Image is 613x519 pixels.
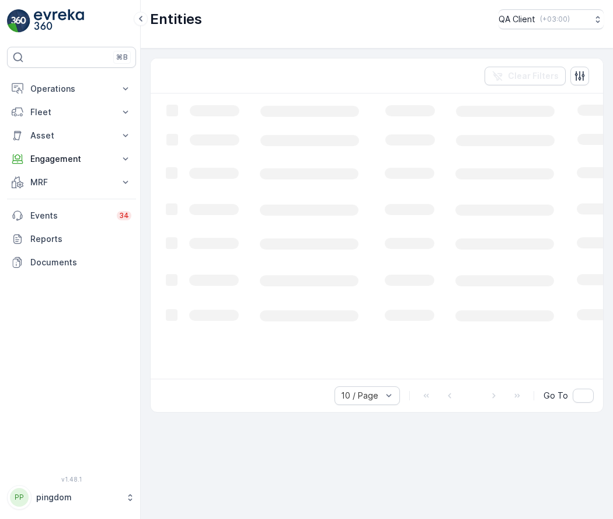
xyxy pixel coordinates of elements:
[7,227,136,251] a: Reports
[34,9,84,33] img: logo_light-DOdMpM7g.png
[30,210,110,222] p: Events
[7,147,136,171] button: Engagement
[7,9,30,33] img: logo
[30,257,131,268] p: Documents
[7,77,136,101] button: Operations
[7,171,136,194] button: MRF
[30,233,131,245] p: Reports
[30,106,113,118] p: Fleet
[30,153,113,165] p: Engagement
[485,67,566,85] button: Clear Filters
[7,124,136,147] button: Asset
[7,476,136,483] span: v 1.48.1
[30,130,113,141] p: Asset
[116,53,128,62] p: ⌘B
[7,251,136,274] a: Documents
[10,488,29,507] div: PP
[36,492,120,503] p: pingdom
[508,70,559,82] p: Clear Filters
[150,10,202,29] p: Entities
[30,177,113,188] p: MRF
[7,485,136,510] button: PPpingdom
[499,9,604,29] button: QA Client(+03:00)
[119,211,129,220] p: 34
[544,390,568,402] span: Go To
[7,204,136,227] a: Events34
[7,101,136,124] button: Fleet
[499,13,535,25] p: QA Client
[30,83,113,95] p: Operations
[540,15,570,24] p: ( +03:00 )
